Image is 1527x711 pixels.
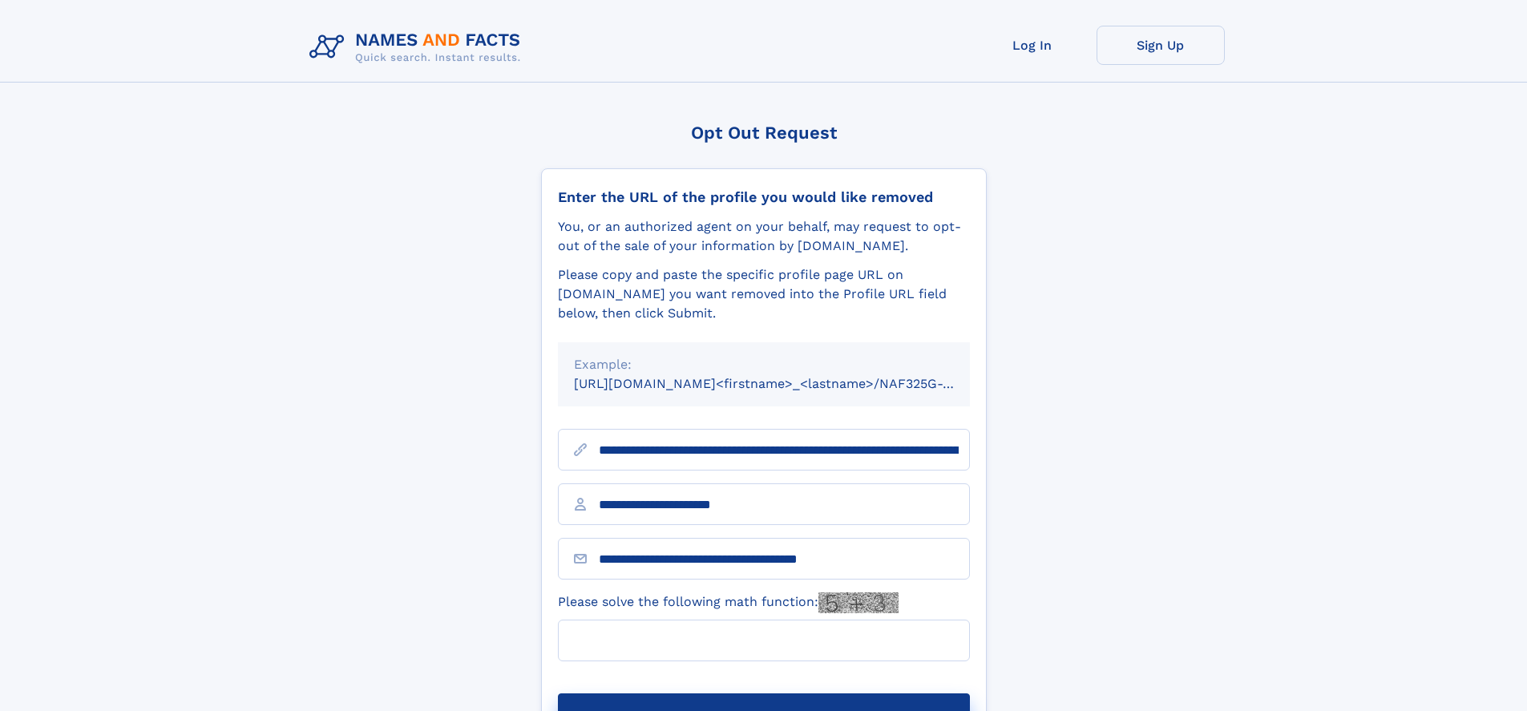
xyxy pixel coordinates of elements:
label: Please solve the following math function: [558,592,899,613]
div: Example: [574,355,954,374]
a: Log In [968,26,1097,65]
div: Enter the URL of the profile you would like removed [558,188,970,206]
div: You, or an authorized agent on your behalf, may request to opt-out of the sale of your informatio... [558,217,970,256]
div: Opt Out Request [541,123,987,143]
img: Logo Names and Facts [303,26,534,69]
a: Sign Up [1097,26,1225,65]
small: [URL][DOMAIN_NAME]<firstname>_<lastname>/NAF325G-xxxxxxxx [574,376,1000,391]
div: Please copy and paste the specific profile page URL on [DOMAIN_NAME] you want removed into the Pr... [558,265,970,323]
